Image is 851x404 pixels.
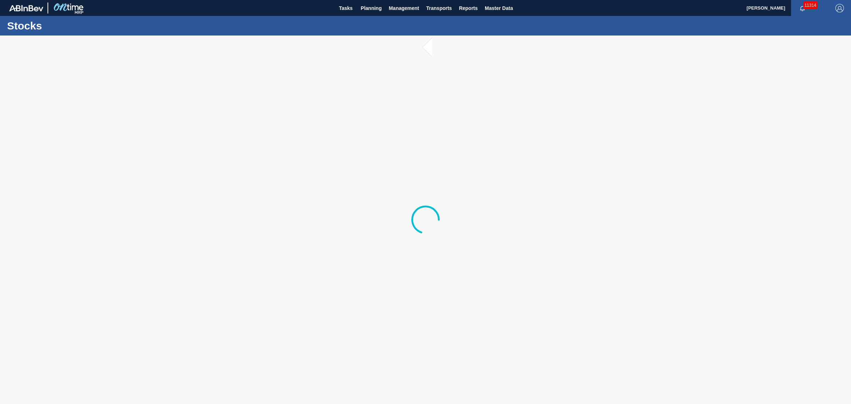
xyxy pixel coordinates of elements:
[338,4,354,12] span: Tasks
[835,4,844,12] img: Logout
[791,3,814,13] button: Notifications
[389,4,419,12] span: Management
[803,1,818,9] span: 11314
[485,4,513,12] span: Master Data
[426,4,452,12] span: Transports
[361,4,382,12] span: Planning
[7,22,133,30] h1: Stocks
[459,4,478,12] span: Reports
[9,5,43,11] img: TNhmsLtSVTkK8tSr43FrP2fwEKptu5GPRR3wAAAABJRU5ErkJggg==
